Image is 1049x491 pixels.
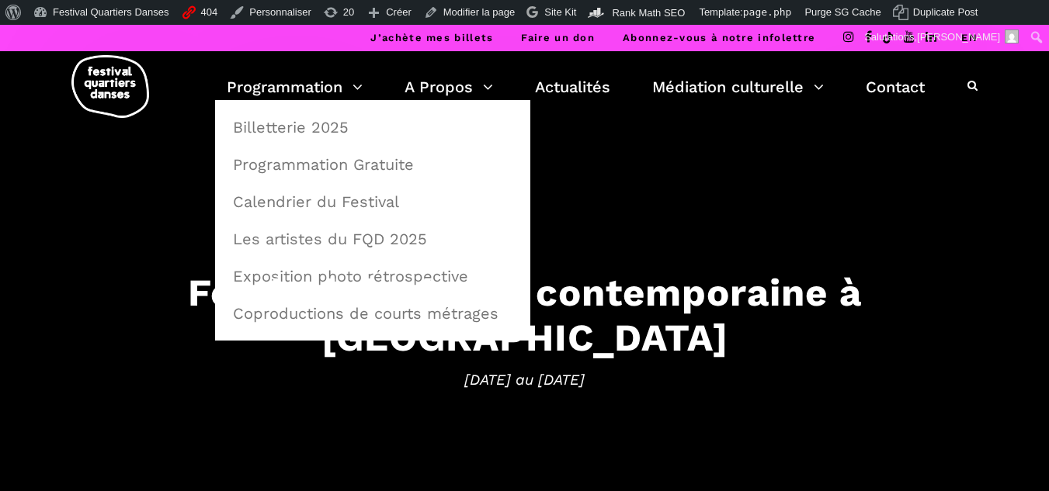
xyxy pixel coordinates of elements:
a: Médiation culturelle [652,74,824,100]
a: Exposition photo rétrospective [224,258,522,294]
a: Abonnez-vous à notre infolettre [623,32,815,43]
a: Les artistes du FQD 2025 [224,221,522,257]
a: Billetterie 2025 [224,109,522,145]
span: page.php [743,6,792,18]
a: J’achète mes billets [370,32,493,43]
a: Programmation [227,74,363,100]
h3: Festival de danse contemporaine à [GEOGRAPHIC_DATA] [43,269,1006,361]
img: logo-fqd-med [71,55,149,118]
a: Programmation Gratuite [224,147,522,182]
span: [DATE] au [DATE] [43,368,1006,392]
span: [PERSON_NAME] [917,31,1000,43]
a: Faire un don [521,32,595,43]
a: Calendrier du Festival [224,184,522,220]
a: A Propos [405,74,493,100]
a: Contact [866,74,925,100]
a: Salutations, [859,25,1025,50]
span: Site Kit [544,6,576,18]
span: Rank Math SEO [612,7,685,19]
a: Actualités [535,74,610,100]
